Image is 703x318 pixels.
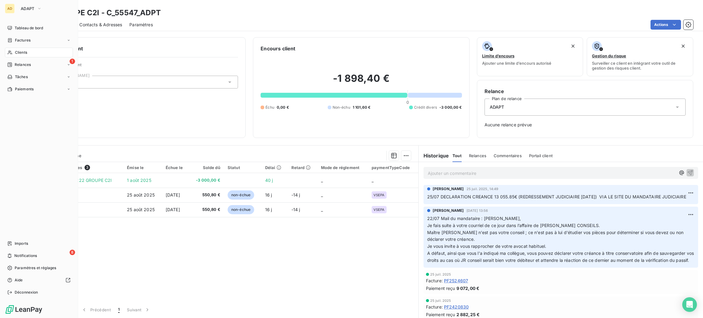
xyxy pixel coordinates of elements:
[430,273,451,276] span: 25 juil. 2025
[261,45,295,52] h6: Encours client
[452,153,462,158] span: Tout
[5,275,73,285] a: Aide
[15,265,56,271] span: Paramètres et réglages
[291,165,314,170] div: Retard
[166,207,180,212] span: [DATE]
[54,7,161,18] h3: GROUPE C2I - C_55547_ADPT
[127,207,155,212] span: 25 août 2025
[373,193,385,197] span: VSEPA
[15,38,31,43] span: Factures
[228,165,258,170] div: Statut
[372,178,373,183] span: _
[444,304,469,310] span: PF2420830
[427,223,600,228] span: Je fais suite à votre courriel de ce jour dans l’affaire de [PERSON_NAME] CONSEILS.
[482,61,551,66] span: Ajouter une limite d’encours autorisé
[467,209,488,212] span: [DATE] 13:56
[494,153,522,158] span: Commentaires
[427,230,685,242] span: Maître [PERSON_NAME] n'est pas votre conseil ; ce n'est pas à lui d'étudier vos pièces pour déter...
[651,20,681,30] button: Actions
[5,4,15,13] div: AD
[456,311,480,318] span: 2 882,25 €
[193,192,220,198] span: 550,80 €
[321,178,323,183] span: _
[79,22,122,28] span: Contacts & Adresses
[49,62,238,71] span: Propriétés Client
[373,208,385,211] span: VSEPA
[70,59,75,64] span: 1
[414,105,437,110] span: Crédit divers
[15,86,34,92] span: Paiements
[127,165,158,170] div: Émise le
[321,207,323,212] span: _
[15,290,38,295] span: Déconnexion
[78,303,114,316] button: Précédent
[193,207,220,213] span: 550,80 €
[469,153,486,158] span: Relances
[682,297,697,312] div: Open Intercom Messenger
[353,105,371,110] span: 1 101,60 €
[427,194,686,199] span: 25/07 DECLARATION CREANCE 13 055.85€ (REDRESSEMENT JUDICIAIRE [DATE]) VIA LE SITE DU MANDATAIRE J...
[85,165,90,170] span: 3
[265,165,284,170] div: Délai
[15,25,43,31] span: Tableau de bord
[587,37,693,76] button: Gestion du risqueSurveiller ce client en intégrant votre outil de gestion des risques client.
[430,299,451,302] span: 25 juil. 2025
[193,177,220,183] span: -3 000,00 €
[291,207,300,212] span: -14 j
[490,104,504,110] span: ADAPT
[592,61,688,70] span: Surveiller ce client en intégrant votre outil de gestion des risques client.
[14,253,37,258] span: Notifications
[15,62,31,67] span: Relances
[277,105,289,110] span: 0,00 €
[123,303,154,316] button: Suivant
[427,251,695,263] span: A défaut, ainsi que vous l'a indiqué ma collègue, vous pouvez déclarer votre créance à titre cons...
[485,88,686,95] h6: Relance
[37,45,238,52] h6: Informations client
[118,307,120,313] span: 1
[321,192,323,197] span: _
[321,165,364,170] div: Mode de réglement
[166,192,180,197] span: [DATE]
[15,50,27,55] span: Clients
[228,205,254,214] span: non-échue
[592,53,626,58] span: Gestion du risque
[529,153,553,158] span: Portail client
[44,165,120,170] div: Pièces comptables
[427,244,546,249] span: Je vous invite à vous rapprocher de votre avocat habituel.
[333,105,350,110] span: Non-échu
[129,22,153,28] span: Paramètres
[228,190,254,200] span: non-échue
[291,192,300,197] span: -14 j
[166,165,186,170] div: Échue le
[427,216,521,221] span: 22/07 Mail du mandataire : [PERSON_NAME],
[70,250,75,255] span: 8
[15,74,28,80] span: Tâches
[456,285,480,291] span: 9 072,00 €
[426,277,443,284] span: Facture :
[265,192,272,197] span: 16 j
[5,305,43,314] img: Logo LeanPay
[127,192,155,197] span: 25 août 2025
[444,277,468,284] span: PF2524607
[467,187,499,191] span: 25 juil. 2025, 14:49
[433,208,464,213] span: [PERSON_NAME]
[114,303,123,316] button: 1
[21,6,34,11] span: ADAPT
[372,165,415,170] div: paymentTypeCode
[426,311,455,318] span: Paiement reçu
[485,122,686,128] span: Aucune relance prévue
[261,72,462,91] h2: -1 898,40 €
[477,37,583,76] button: Limite d’encoursAjouter une limite d’encours autorisé
[193,165,220,170] div: Solde dû
[419,152,449,159] h6: Historique
[482,53,514,58] span: Limite d’encours
[15,277,23,283] span: Aide
[426,285,455,291] span: Paiement reçu
[439,105,462,110] span: -3 000,00 €
[406,100,409,105] span: 0
[15,241,28,246] span: Imports
[426,304,443,310] span: Facture :
[265,207,272,212] span: 16 j
[127,178,151,183] span: 1 août 2025
[433,186,464,192] span: [PERSON_NAME]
